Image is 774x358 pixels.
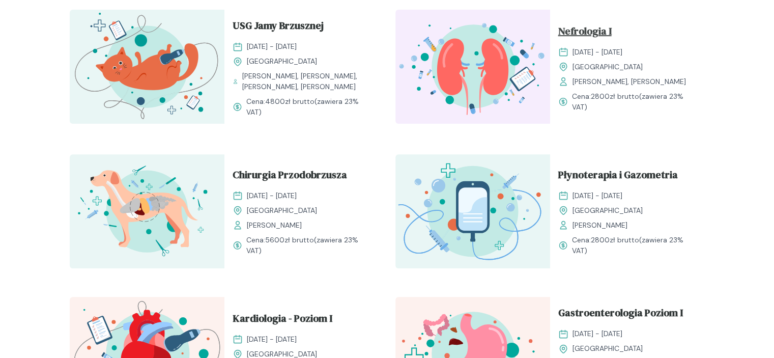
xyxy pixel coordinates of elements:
[572,190,622,201] span: [DATE] - [DATE]
[265,235,314,244] span: 5600 zł brutto
[233,18,371,37] a: USG Jamy Brzusznej
[591,235,639,244] span: 2800 zł brutto
[247,190,297,201] span: [DATE] - [DATE]
[558,23,697,43] a: Nefrologia I
[591,92,639,101] span: 2800 zł brutto
[395,10,550,124] img: ZpbSsR5LeNNTxNrh_Nefro_T.svg
[572,343,643,354] span: [GEOGRAPHIC_DATA]
[246,235,371,256] span: Cena: (zawiera 23% VAT)
[70,10,224,124] img: ZpbG_h5LeNNTxNnP_USG_JB_T.svg
[247,205,317,216] span: [GEOGRAPHIC_DATA]
[558,167,678,186] span: Płynoterapia i Gazometria
[572,91,697,113] span: Cena: (zawiera 23% VAT)
[233,18,324,37] span: USG Jamy Brzusznej
[233,311,332,330] span: Kardiologia - Poziom I
[247,56,317,67] span: [GEOGRAPHIC_DATA]
[558,305,683,324] span: Gastroenterologia Poziom I
[572,220,627,231] span: [PERSON_NAME]
[558,167,697,186] a: Płynoterapia i Gazometria
[558,23,612,43] span: Nefrologia I
[572,328,622,339] span: [DATE] - [DATE]
[233,167,347,186] span: Chirurgia Przodobrzusza
[247,41,297,52] span: [DATE] - [DATE]
[242,71,371,92] span: [PERSON_NAME], [PERSON_NAME], [PERSON_NAME], [PERSON_NAME]
[395,154,550,268] img: Zpay8B5LeNNTxNg0_P%C5%82ynoterapia_T.svg
[233,167,371,186] a: Chirurgia Przodobrzusza
[265,97,314,106] span: 4800 zł brutto
[558,305,697,324] a: Gastroenterologia Poziom I
[246,96,371,118] span: Cena: (zawiera 23% VAT)
[233,311,371,330] a: Kardiologia - Poziom I
[247,334,297,345] span: [DATE] - [DATE]
[572,76,686,87] span: [PERSON_NAME], [PERSON_NAME]
[572,47,622,58] span: [DATE] - [DATE]
[572,235,697,256] span: Cena: (zawiera 23% VAT)
[70,154,224,268] img: ZpbG-B5LeNNTxNnI_ChiruJB_T.svg
[572,205,643,216] span: [GEOGRAPHIC_DATA]
[572,62,643,72] span: [GEOGRAPHIC_DATA]
[247,220,302,231] span: [PERSON_NAME]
